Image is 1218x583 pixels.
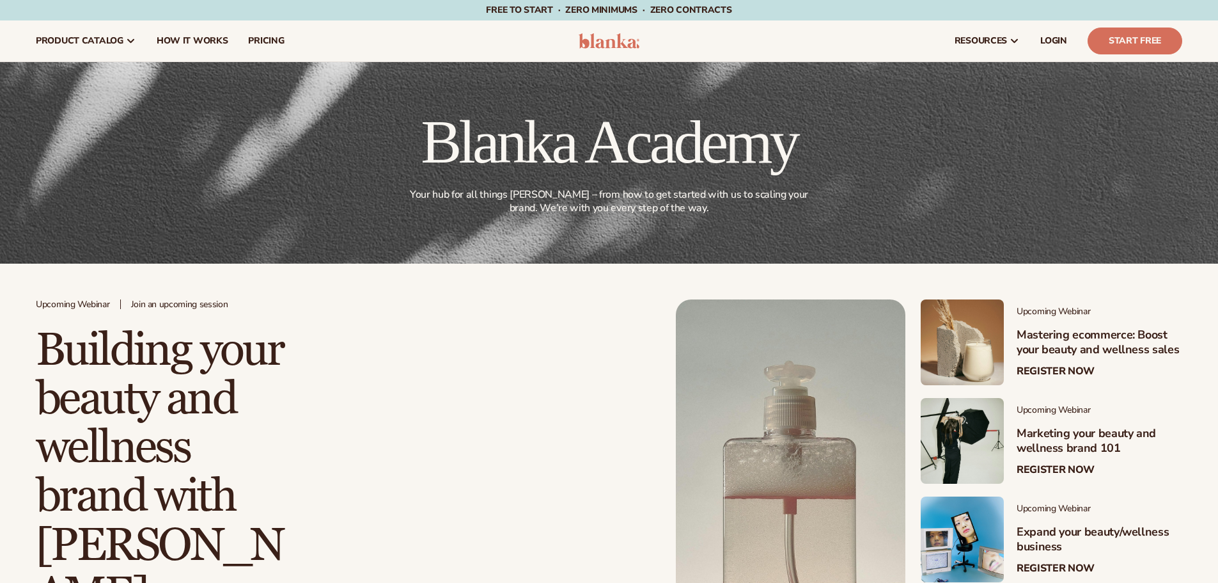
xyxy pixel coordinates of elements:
a: Register Now [1017,464,1095,476]
h1: Blanka Academy [403,111,816,173]
span: Upcoming Webinar [1017,405,1182,416]
img: logo [579,33,639,49]
span: resources [955,36,1007,46]
span: Join an upcoming session [131,299,228,310]
h3: Marketing your beauty and wellness brand 101 [1017,426,1182,456]
span: How It Works [157,36,228,46]
a: How It Works [146,20,238,61]
span: Upcoming Webinar [1017,307,1182,317]
a: LOGIN [1030,20,1077,61]
span: LOGIN [1040,36,1067,46]
p: Your hub for all things [PERSON_NAME] – from how to get started with us to scaling your brand. We... [405,188,813,215]
a: Register Now [1017,365,1095,378]
h3: Expand your beauty/wellness business [1017,525,1182,555]
a: pricing [238,20,294,61]
a: resources [944,20,1030,61]
a: Register Now [1017,563,1095,575]
h3: Mastering ecommerce: Boost your beauty and wellness sales [1017,328,1182,358]
a: product catalog [26,20,146,61]
span: product catalog [36,36,123,46]
span: pricing [248,36,284,46]
span: Upcoming Webinar [36,299,110,310]
a: Start Free [1088,28,1182,54]
span: Upcoming Webinar [1017,504,1182,515]
span: Free to start · ZERO minimums · ZERO contracts [486,4,731,16]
